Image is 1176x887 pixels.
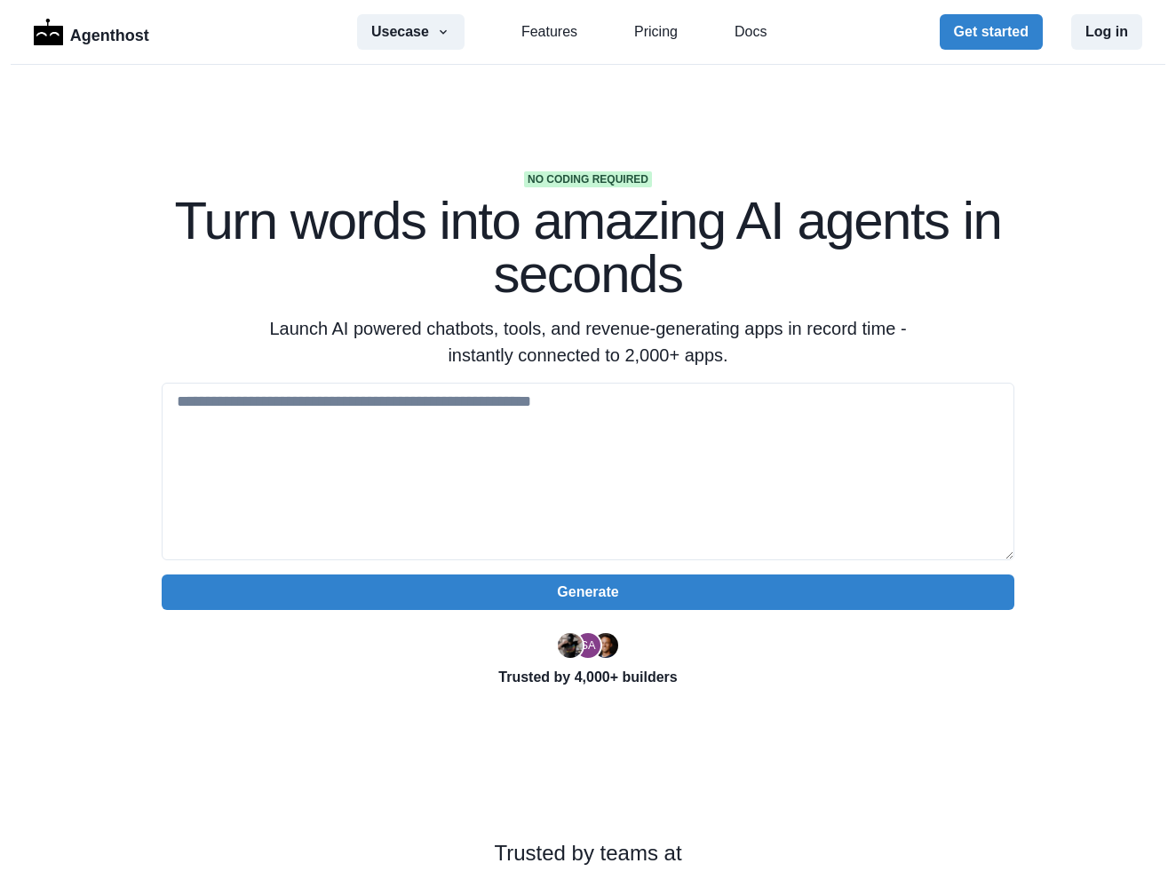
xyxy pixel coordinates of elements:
button: Get started [940,14,1043,50]
img: Kent Dodds [593,633,618,658]
a: Features [521,21,577,43]
img: Logo [34,19,63,45]
p: Trusted by 4,000+ builders [162,667,1014,688]
p: Launch AI powered chatbots, tools, and revenue-generating apps in record time - instantly connect... [247,315,929,368]
p: Trusted by teams at [57,837,1119,869]
a: LogoAgenthost [34,17,149,48]
div: Segun Adebayo [580,640,595,652]
span: No coding required [524,171,652,187]
a: Docs [735,21,767,43]
p: Agenthost [70,17,149,48]
button: Log in [1071,14,1142,50]
button: Generate [162,574,1014,610]
button: Usecase [357,14,465,50]
img: Ryan Florence [558,633,583,658]
h1: Turn words into amazing AI agents in seconds [162,194,1014,301]
a: Pricing [634,21,678,43]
